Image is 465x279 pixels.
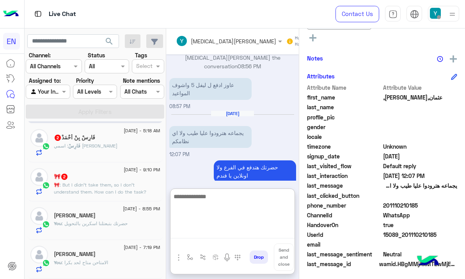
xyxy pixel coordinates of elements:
[30,246,48,263] img: defaultAdmin.png
[123,205,160,212] span: [DATE] - 8:55 PM
[383,192,458,200] span: null
[383,240,458,249] span: null
[307,133,382,141] span: locale
[61,174,67,180] span: 2
[184,251,197,264] button: select flow
[389,10,398,19] img: tab
[307,201,382,210] span: phone_number
[307,103,382,111] span: last_name
[100,34,119,51] button: search
[54,212,96,219] h5: Youssef Fares
[54,182,60,188] span: 🎀
[307,55,323,62] h6: Notes
[383,152,458,160] span: 2025-04-07T16:28:45.494Z
[430,8,441,19] img: userImage
[414,248,442,275] img: hulul-logo.png
[307,172,382,180] span: last_interaction
[234,254,241,261] img: make a call
[42,181,50,189] img: WhatsApp
[169,78,252,100] p: 25/8/2025, 8:57 PM
[383,250,458,258] span: 0
[3,6,19,22] img: Logo
[307,113,382,121] span: profile_pic
[250,251,268,264] button: Drop
[54,182,146,195] span: But I didn’t take them, so I don’t understand them. How can I do the task?
[54,259,62,265] span: You
[54,251,96,258] h5: Abdullah
[307,152,382,160] span: signup_date
[54,143,117,149] span: اسمي فارس احمد
[383,84,458,92] span: Attribute Value
[379,260,457,268] span: wamid.HBgMMjAxMTEwMjEwMTg1FQIAEhgUM0E0MTNDNkVFNzRFRjQyMTMxNTkA
[33,9,43,19] img: tab
[62,220,128,226] span: حضرتك بتبعتلنا اسكرين بالتحويل
[307,240,382,249] span: email
[383,142,458,151] span: Unknown
[437,56,443,62] img: notes
[42,259,50,267] img: WhatsApp
[295,35,313,48] small: Human Handover
[410,10,419,19] img: tab
[307,93,382,101] span: first_name
[26,105,164,119] button: Apply Filters
[213,254,219,260] img: create order
[222,253,232,262] img: send voice note
[307,162,382,170] span: last_visited_flow
[169,151,190,157] span: 12:07 PM
[54,173,68,180] h5: 🎀
[42,142,50,150] img: WhatsApp
[3,33,20,50] div: EN
[307,123,382,131] span: gender
[383,123,458,131] span: null
[55,135,61,141] span: 2
[383,221,458,229] span: true
[238,63,261,69] span: 08:56 PM
[209,251,222,264] button: create order
[383,231,458,239] span: 15089_201110210185
[197,251,209,264] button: Trigger scenario
[450,55,457,62] img: add
[383,133,458,141] span: null
[307,231,382,239] span: UserId
[447,9,457,19] img: profile
[211,111,254,116] h6: [DATE]
[307,221,382,229] span: HandoverOn
[383,181,458,190] span: يجماعه هترودوا عليا طيب ولا اي نظامكم
[307,84,382,92] span: Attribute Name
[307,73,335,80] h6: Attributes
[307,260,378,268] span: last_message_id
[335,6,379,22] a: Contact Us
[88,51,105,59] label: Status
[62,259,108,265] span: الامتاحن متاح لحد بكرا
[307,181,382,190] span: last_message
[383,211,458,219] span: 2
[124,166,160,173] span: [DATE] - 9:10 PM
[29,51,51,59] label: Channel:
[30,168,48,186] img: defaultAdmin.png
[169,53,296,70] p: [MEDICAL_DATA][PERSON_NAME] the conversation
[29,76,61,85] label: Assigned to:
[307,192,382,200] span: last_clicked_button
[54,134,95,141] h5: فَارِسْ بِنْ أَحْمَدْ
[383,172,458,180] span: 2025-08-26T09:07:15.471Z
[68,143,80,149] span: فَارِسْ
[124,244,160,251] span: [DATE] - 7:19 PM
[307,142,382,151] span: timezone
[187,254,193,260] img: select flow
[274,243,294,271] button: Send and close
[383,201,458,210] span: 201110210185
[105,37,114,46] span: search
[169,126,252,148] p: 26/8/2025, 12:07 PM
[30,207,48,225] img: defaultAdmin.png
[383,162,458,170] span: Default reply
[307,250,382,258] span: last_message_sentiment
[174,253,183,262] img: send attachment
[124,127,160,134] span: [DATE] - 5:18 AM
[383,93,458,101] span: ,ِمحمد,ِعثمان
[385,6,401,22] a: tab
[307,211,382,219] span: ChannelId
[30,129,48,147] img: defaultAdmin.png
[135,62,153,72] div: Select
[54,220,62,226] span: You
[169,103,190,109] span: 08:57 PM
